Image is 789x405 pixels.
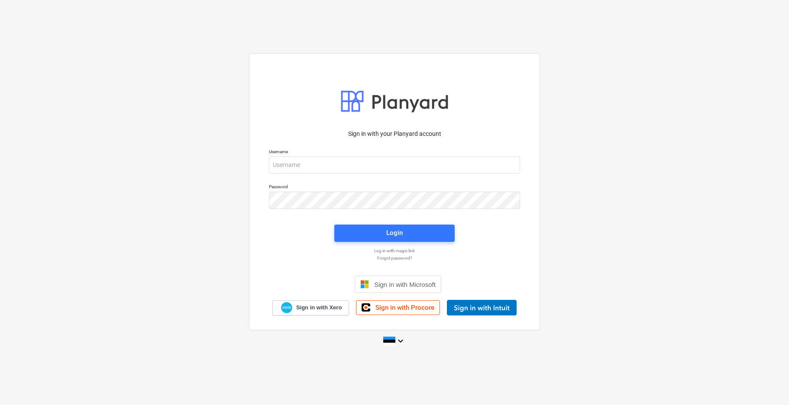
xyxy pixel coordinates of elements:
[265,248,524,254] a: Log in with magic link
[375,304,434,312] span: Sign in with Procore
[269,184,520,191] p: Password
[269,149,520,156] p: Username
[269,129,520,138] p: Sign in with your Planyard account
[281,302,292,314] img: Xero logo
[356,300,440,315] a: Sign in with Procore
[386,227,403,238] div: Login
[395,336,406,346] i: keyboard_arrow_down
[296,304,342,312] span: Sign in with Xero
[272,300,349,315] a: Sign in with Xero
[374,281,436,288] span: Sign in with Microsoft
[360,280,369,289] img: Microsoft logo
[265,255,524,261] a: Forgot password?
[334,225,455,242] button: Login
[269,156,520,174] input: Username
